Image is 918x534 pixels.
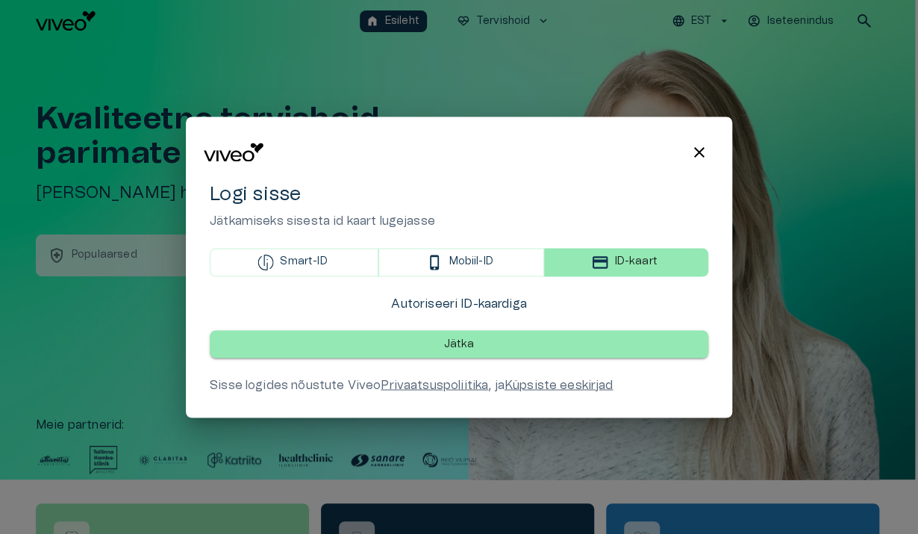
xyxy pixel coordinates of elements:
[391,294,526,312] p: Autoriseeri ID-kaardiga
[210,182,708,206] h4: Logi sisse
[210,248,378,276] button: Smart-ID
[449,255,493,270] p: Mobiil-ID
[505,379,613,391] a: Küpsiste eeskirjad
[280,255,327,270] p: Smart-ID
[210,212,708,230] p: Jätkamiseks sisesta id kaart lugejasse
[444,336,475,352] p: Jätka
[204,143,263,162] img: Viveo logo
[690,143,708,161] span: close
[614,255,657,270] p: ID-kaart
[684,137,714,167] button: Close login modal
[210,330,708,358] button: Jätka
[210,376,708,394] div: Sisse logides nõustute Viveo , ja
[381,379,488,391] a: Privaatsuspoliitika
[544,248,708,276] button: ID-kaart
[378,248,544,276] button: Mobiil-ID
